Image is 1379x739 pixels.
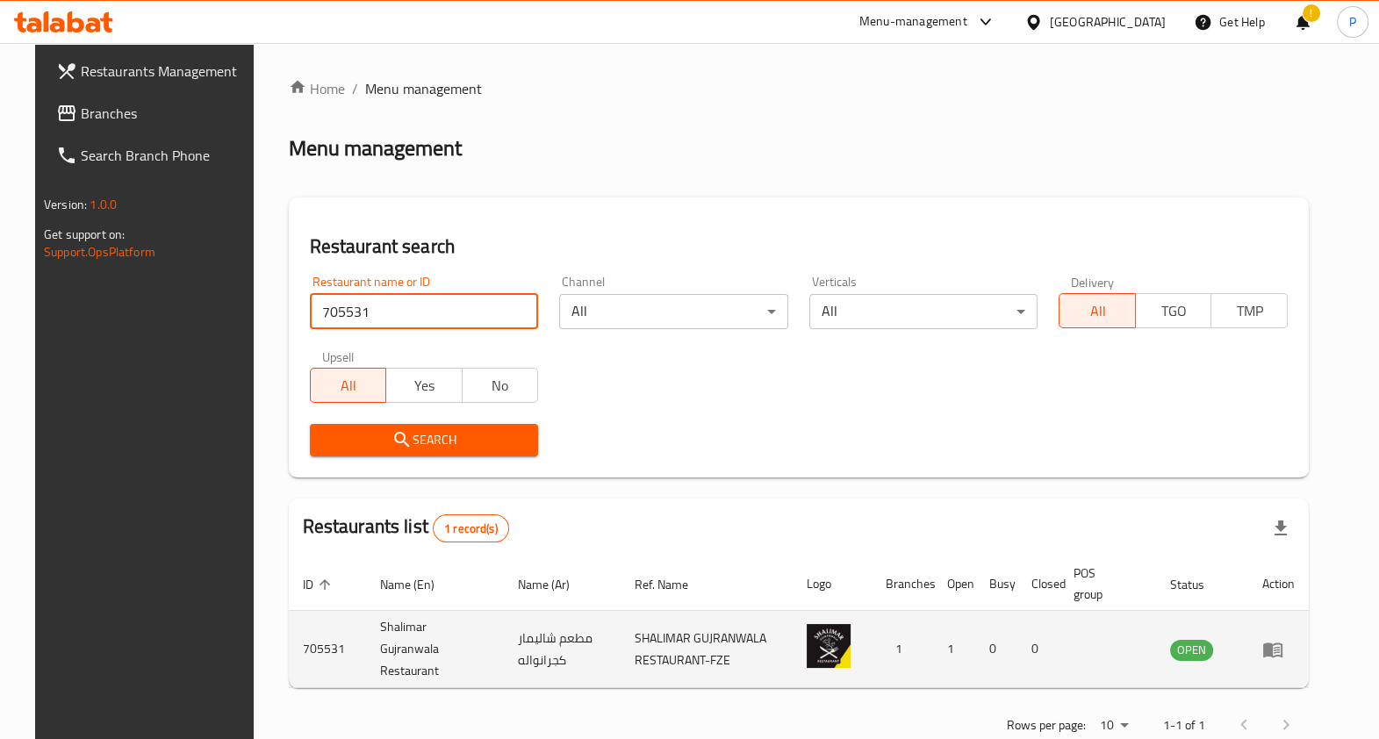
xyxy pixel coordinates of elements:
[289,611,366,688] td: 705531
[975,611,1017,688] td: 0
[289,557,1309,688] table: enhanced table
[859,11,967,32] div: Menu-management
[81,61,251,82] span: Restaurants Management
[1017,557,1059,611] th: Closed
[1248,557,1309,611] th: Action
[1170,574,1227,595] span: Status
[366,611,504,688] td: Shalimar Gujranwala Restaurant
[1143,298,1205,324] span: TGO
[1163,714,1205,736] p: 1-1 of 1
[322,350,355,362] label: Upsell
[1262,639,1295,660] div: Menu
[1135,293,1212,328] button: TGO
[393,373,456,398] span: Yes
[310,424,539,456] button: Search
[81,103,251,124] span: Branches
[42,134,265,176] a: Search Branch Phone
[1059,293,1136,328] button: All
[90,193,117,216] span: 1.0.0
[303,574,336,595] span: ID
[621,611,793,688] td: SHALIMAR GUJRANWALA RESTAURANT-FZE
[318,373,380,398] span: All
[44,240,155,263] a: Support.OpsPlatform
[44,193,87,216] span: Version:
[1007,714,1086,736] p: Rows per page:
[462,368,539,403] button: No
[1093,713,1135,739] div: Rows per page:
[872,557,933,611] th: Branches
[635,574,711,595] span: Ref. Name
[872,611,933,688] td: 1
[1260,507,1302,549] div: Export file
[975,557,1017,611] th: Busy
[380,574,457,595] span: Name (En)
[44,223,125,246] span: Get support on:
[289,78,1309,99] nav: breadcrumb
[470,373,532,398] span: No
[434,520,508,537] span: 1 record(s)
[352,78,358,99] li: /
[303,513,509,542] h2: Restaurants list
[1349,12,1356,32] span: P
[310,368,387,403] button: All
[807,624,851,668] img: Shalimar Gujranwala Restaurant
[933,557,975,611] th: Open
[933,611,975,688] td: 1
[42,50,265,92] a: Restaurants Management
[809,294,1038,329] div: All
[310,294,539,329] input: Search for restaurant name or ID..
[310,233,1288,260] h2: Restaurant search
[324,429,525,451] span: Search
[1218,298,1281,324] span: TMP
[1050,12,1166,32] div: [GEOGRAPHIC_DATA]
[1071,276,1115,288] label: Delivery
[433,514,509,542] div: Total records count
[289,78,345,99] a: Home
[289,134,462,162] h2: Menu management
[1074,563,1135,605] span: POS group
[1210,293,1288,328] button: TMP
[793,557,872,611] th: Logo
[42,92,265,134] a: Branches
[503,611,621,688] td: مطعم شاليمار كجرانواله
[559,294,788,329] div: All
[1017,611,1059,688] td: 0
[517,574,592,595] span: Name (Ar)
[365,78,482,99] span: Menu management
[385,368,463,403] button: Yes
[81,145,251,166] span: Search Branch Phone
[1170,640,1213,661] div: OPEN
[1170,640,1213,660] span: OPEN
[1067,298,1129,324] span: All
